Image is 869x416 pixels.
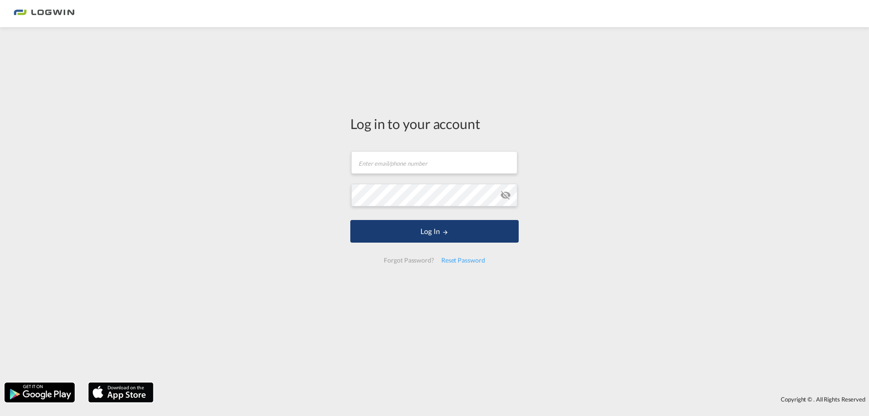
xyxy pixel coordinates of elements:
div: Forgot Password? [380,252,437,268]
button: LOGIN [350,220,519,243]
div: Log in to your account [350,114,519,133]
img: google.png [4,382,76,403]
img: bc73a0e0d8c111efacd525e4c8ad7d32.png [14,4,75,24]
div: Reset Password [438,252,489,268]
input: Enter email/phone number [351,151,517,174]
div: Copyright © . All Rights Reserved [158,392,869,407]
img: apple.png [87,382,154,403]
md-icon: icon-eye-off [500,190,511,201]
